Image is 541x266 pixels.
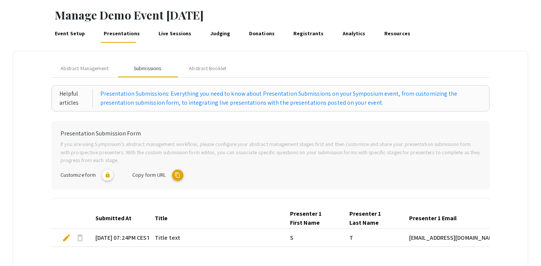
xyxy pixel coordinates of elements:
mat-icon: copy URL [172,170,183,181]
h1: Manage Demo Event [DATE] [55,8,541,22]
mat-cell: [EMAIL_ADDRESS][DOMAIN_NAME] [403,229,495,247]
div: Submitted At [95,214,138,223]
div: Submitted At [95,214,131,223]
a: Live Sessions [157,25,193,43]
div: Presenter 1 Last Name [349,209,390,227]
span: delete [76,233,85,242]
p: If you are using Symposium’s abstract management workflow, please configure your abstract managem... [60,140,481,164]
mat-icon: lock [102,170,113,181]
div: Submissions [134,65,161,72]
a: Donations [248,25,276,43]
a: Registrants [292,25,325,43]
mat-cell: [DATE] 07:24PM CEST [89,229,149,247]
div: Presenter 1 Last Name [349,209,397,227]
div: Presenter 1 First Name [290,209,331,227]
mat-cell: S [284,229,343,247]
div: Title [155,214,168,223]
div: Presenter 1 First Name [290,209,337,227]
a: Presentation Submissions: Everything you need to know about Presentation Submissions on your Symp... [100,89,482,107]
span: Customize form [60,171,96,178]
a: Resources [383,25,411,43]
div: Presenter 1 Email [409,214,456,223]
div: Title [155,214,174,223]
span: Abstract Management [60,65,109,72]
a: Presentations [103,25,141,43]
span: Title text [155,233,180,242]
h6: Presentation Submission Form [60,130,481,137]
div: Abstract Booklet [189,65,226,72]
span: edit [62,233,71,242]
a: Analytics [341,25,367,43]
iframe: Chat [6,232,32,260]
div: Presenter 1 Email [409,214,463,223]
div: Helpful articles [59,89,93,107]
span: Copy form URL [132,171,166,178]
a: Judging [209,25,231,43]
a: Event Setup [53,25,86,43]
mat-cell: T [343,229,403,247]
